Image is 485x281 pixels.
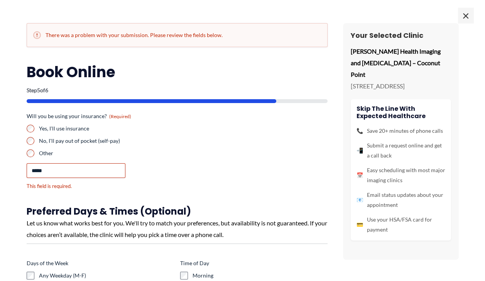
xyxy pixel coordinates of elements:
span: (Required) [109,113,131,119]
div: Let us know what works best for you. We'll try to match your preferences, but availability is not... [27,217,328,240]
span: × [458,8,473,23]
li: Email status updates about your appointment [357,190,445,210]
h3: Preferred Days & Times (Optional) [27,205,328,217]
span: 📅 [357,170,363,180]
li: Use your HSA/FSA card for payment [357,215,445,235]
h2: Book Online [27,63,328,81]
label: Yes, I'll use insurance [39,125,174,132]
label: Any Weekday (M-F) [39,272,174,279]
li: Easy scheduling with most major imaging clinics [357,165,445,185]
label: Other [39,149,174,157]
p: [STREET_ADDRESS] [351,80,451,92]
li: Save 20+ minutes of phone calls [357,126,445,136]
span: 5 [37,87,40,93]
legend: Will you be using your insurance? [27,112,131,120]
legend: Time of Day [180,259,209,267]
span: 📲 [357,146,363,156]
p: [PERSON_NAME] Health Imaging and [MEDICAL_DATA] – Coconut Point [351,46,451,80]
h4: Skip the line with Expected Healthcare [357,105,445,120]
span: 📧 [357,195,363,205]
legend: Days of the Week [27,259,68,267]
input: Other Choice, please specify [27,163,125,178]
li: Submit a request online and get a call back [357,140,445,161]
label: No, I'll pay out of pocket (self-pay) [39,137,174,145]
span: 📞 [357,126,363,136]
label: Morning [193,272,328,279]
h2: There was a problem with your submission. Please review the fields below. [33,31,321,39]
h3: Your Selected Clinic [351,31,451,40]
div: This field is required. [27,183,174,190]
span: 💳 [357,220,363,230]
span: 6 [45,87,48,93]
p: Step of [27,88,328,93]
